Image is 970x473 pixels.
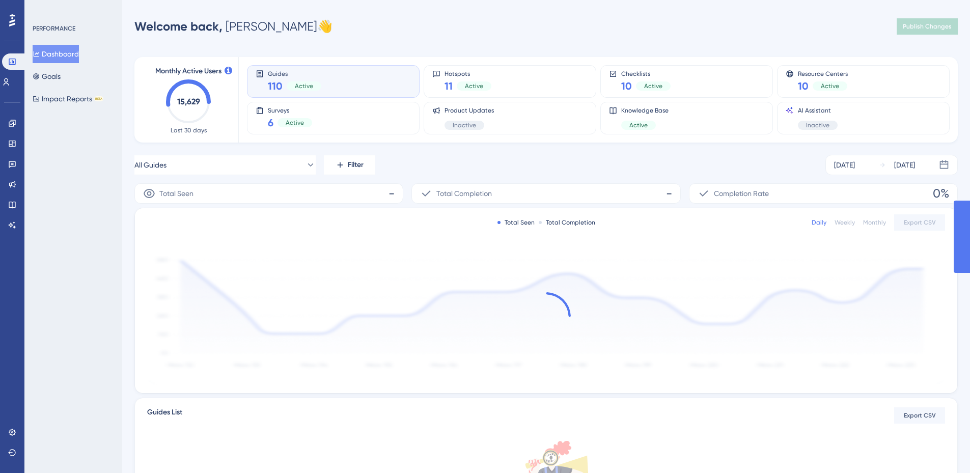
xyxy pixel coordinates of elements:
[798,79,809,93] span: 10
[621,106,669,115] span: Knowledge Base
[904,411,936,420] span: Export CSV
[497,218,535,227] div: Total Seen
[348,159,364,171] span: Filter
[33,24,75,33] div: PERFORMANCE
[834,159,855,171] div: [DATE]
[171,126,207,134] span: Last 30 days
[863,218,886,227] div: Monthly
[621,70,671,77] span: Checklists
[539,218,595,227] div: Total Completion
[821,82,839,90] span: Active
[453,121,476,129] span: Inactive
[94,96,103,101] div: BETA
[268,106,312,114] span: Surveys
[389,185,395,202] span: -
[798,70,848,77] span: Resource Centers
[933,185,949,202] span: 0%
[33,67,61,86] button: Goals
[33,45,79,63] button: Dashboard
[835,218,855,227] div: Weekly
[812,218,826,227] div: Daily
[286,119,304,127] span: Active
[621,79,632,93] span: 10
[268,116,273,130] span: 6
[155,65,221,77] span: Monthly Active Users
[324,155,375,175] button: Filter
[134,19,223,34] span: Welcome back,
[465,82,483,90] span: Active
[295,82,313,90] span: Active
[806,121,829,129] span: Inactive
[268,79,283,93] span: 110
[147,406,182,425] span: Guides List
[134,159,167,171] span: All Guides
[894,214,945,231] button: Export CSV
[445,70,491,77] span: Hotspots
[445,79,453,93] span: 11
[436,187,492,200] span: Total Completion
[897,18,958,35] button: Publish Changes
[894,407,945,424] button: Export CSV
[927,433,958,463] iframe: UserGuiding AI Assistant Launcher
[159,187,193,200] span: Total Seen
[177,97,200,106] text: 15,629
[644,82,662,90] span: Active
[894,159,915,171] div: [DATE]
[904,218,936,227] span: Export CSV
[714,187,769,200] span: Completion Rate
[134,18,332,35] div: [PERSON_NAME] 👋
[268,70,321,77] span: Guides
[134,155,316,175] button: All Guides
[798,106,838,115] span: AI Assistant
[445,106,494,115] span: Product Updates
[629,121,648,129] span: Active
[33,90,103,108] button: Impact ReportsBETA
[903,22,952,31] span: Publish Changes
[666,185,672,202] span: -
